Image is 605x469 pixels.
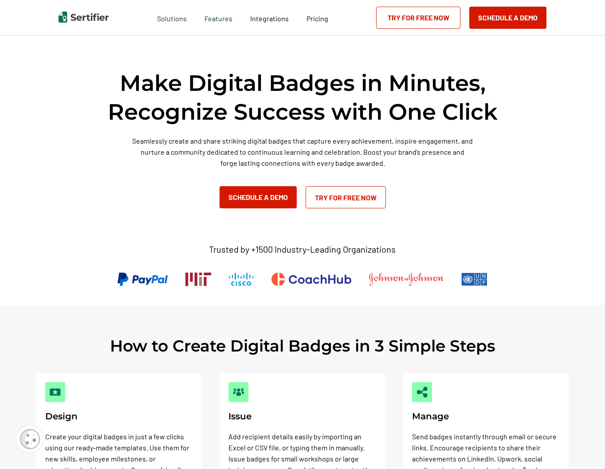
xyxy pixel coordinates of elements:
p: Seamlessly create and share striking digital badges that capture every achievement, inspire engag... [132,135,473,168]
h3: Design [45,411,193,422]
iframe: Chat Widget [561,426,605,469]
img: Cisco [229,273,254,286]
img: Sertifier | Digital Credentialing Platform [59,12,109,23]
button: Schedule a Demo [469,7,546,29]
h1: Make Digital Badges in Minutes, Recognize Success with One Click [59,69,546,126]
img: Manage Image [416,387,428,398]
img: Design Image [50,387,61,398]
span: Pricing [306,14,328,23]
img: CoachHub [271,273,351,286]
img: UNDP [461,273,487,286]
img: PayPal [118,273,168,286]
span: Features [204,12,232,23]
button: Schedule a Demo [220,186,297,208]
img: Issue Image [233,387,244,398]
a: Pricing [306,12,328,23]
a: Try for Free Now [376,7,460,29]
a: Integrations [250,12,289,23]
span: Solutions [157,12,187,23]
img: Cookie Popup Icon [20,429,40,449]
span: Integrations [250,14,289,23]
h3: Manage [412,411,560,422]
h2: How to Create Digital Badges in 3 Simple Steps [110,336,495,356]
img: Massachusetts Institute of Technology [185,273,211,286]
h3: Issue [228,411,376,422]
a: Try for Free Now [306,186,386,208]
img: Johnson & Johnson [369,273,444,286]
p: Trusted by +1500 Industry-Leading Organizations [209,244,396,255]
